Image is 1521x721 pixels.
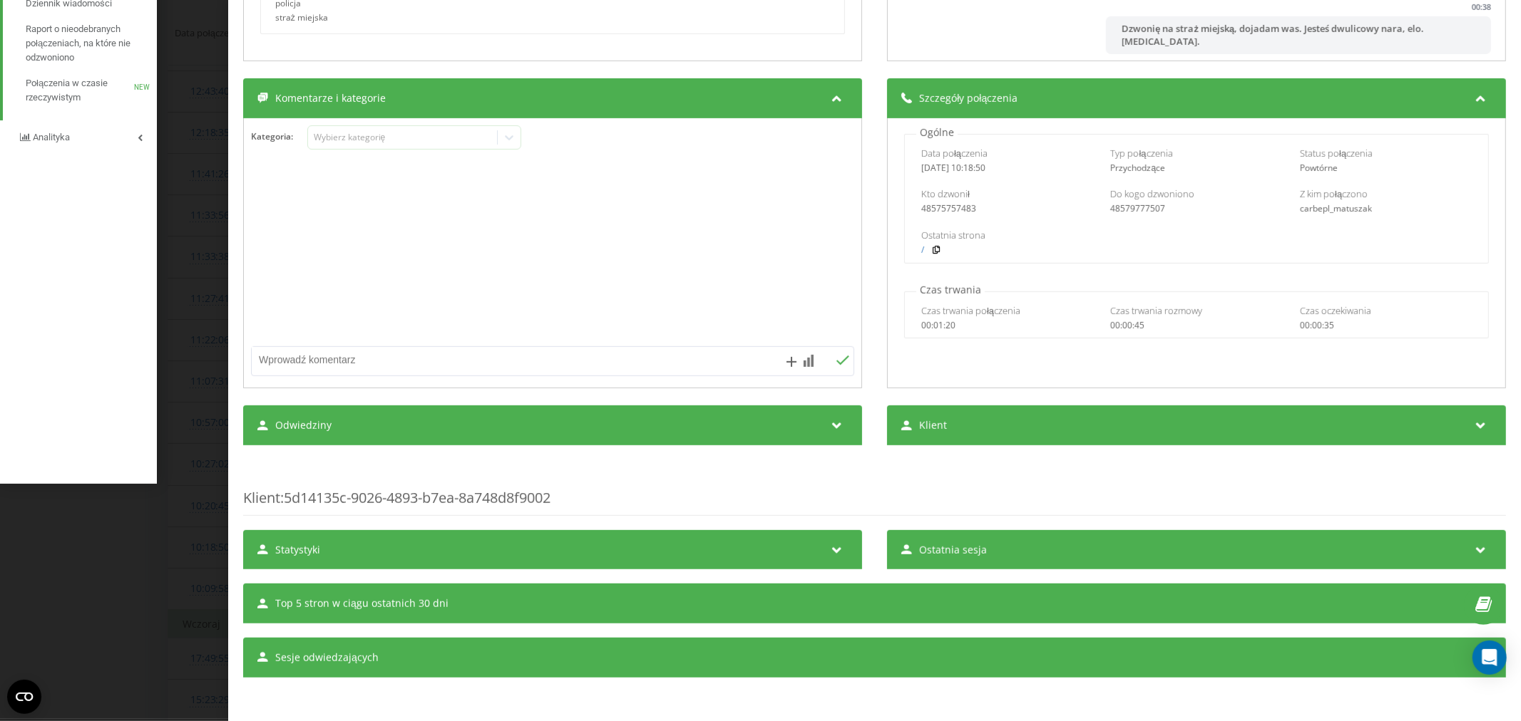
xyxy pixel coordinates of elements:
a: Połączenia w czasie rzeczywistymNEW [26,71,157,110]
span: Statystyki [275,543,320,557]
div: straż miejska [275,13,356,26]
span: Z kim połączono [1300,187,1368,200]
p: Czas trwania [916,283,985,297]
div: 00:00:35 [1300,321,1472,331]
span: Do kogo dzwoniono [1110,187,1194,200]
span: Kto dzwonił [921,187,970,200]
button: Open CMP widget [7,680,41,714]
span: Sesje odwiedzających [275,650,379,665]
div: [DATE] 10:18:50 [921,163,1093,173]
div: 48575757483 [921,204,1093,214]
h4: Kategoria : [251,132,307,142]
p: Ogólne [916,125,958,140]
div: 00:00:45 [1110,321,1282,331]
div: 00:01:20 [921,321,1093,331]
a: Raport o nieodebranych połączeniach, na które nie odzwoniono [26,16,157,71]
span: Czas oczekiwania [1300,304,1371,317]
div: Wybierz kategorię [313,132,491,143]
span: Komentarze i kategorie [275,91,386,105]
a: / [921,245,924,255]
div: Dzwonię na straż miejską, dojadam was. Jesteś dwulicowy nara, elo. [MEDICAL_DATA]. [1106,16,1491,53]
div: : 5d14135c-9026-4893-b7ea-8a748d8f9002 [243,460,1506,516]
div: Open Intercom Messenger [1473,640,1507,675]
div: 00:38 [1472,1,1491,12]
span: Status połączenia [1300,147,1373,160]
span: Typ połączenia [1110,147,1172,160]
div: carbepl_matuszak [1300,204,1472,214]
span: Odwiedziny [275,418,332,432]
span: Raport o nieodebranych połączeniach, na które nie odzwoniono [26,22,150,65]
span: Ostatnia sesja [919,543,987,557]
span: Data połączenia [921,147,988,160]
span: Klient [919,418,947,432]
span: Przychodzące [1110,162,1165,174]
div: 48579777507 [1110,204,1282,214]
span: Top 5 stron w ciągu ostatnich 30 dni [275,596,449,611]
span: Szczegóły połączenia [919,91,1018,105]
span: Czas trwania rozmowy [1110,304,1202,317]
span: Analityka [33,132,70,142]
span: Powtórne [1300,162,1338,174]
span: Połączenia w czasie rzeczywistym [26,76,134,105]
span: Czas trwania połączenia [921,304,1020,317]
span: Klient [243,488,280,507]
span: Ostatnia strona [921,229,985,242]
